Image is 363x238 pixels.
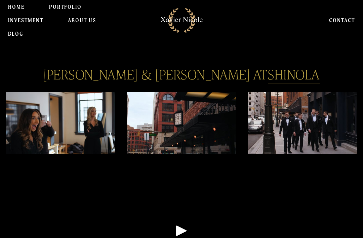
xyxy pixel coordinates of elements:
a: INVESTMENT [8,13,43,27]
img: Michigan Wedding Videographers | Detroit Cinematic Wedding Films By Xavier Nicole [157,4,207,36]
a: CONTACT [329,13,355,27]
a: SHINOLA [268,65,320,83]
a: About Us [68,13,96,27]
a: BLOG [8,27,23,40]
h2: [PERSON_NAME] & [PERSON_NAME] AT [6,67,357,80]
